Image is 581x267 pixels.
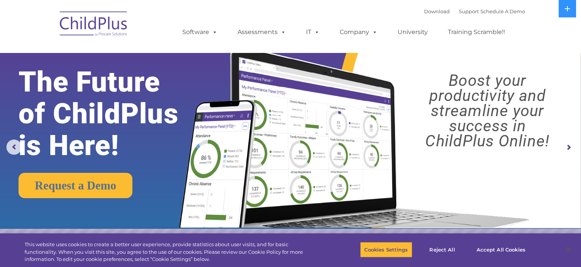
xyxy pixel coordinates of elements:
[105,50,128,56] span: Last name
[419,242,466,258] button: Reject All
[390,25,435,40] a: University
[440,25,513,40] a: Training Scramble!!
[56,6,132,44] img: ChildPlus by Procare Solutions
[19,66,204,161] rs-layer: The Future of ChildPlus is Here!
[25,241,320,263] div: This website uses cookies to create a better user experience, provide statistics about user visit...
[298,25,327,40] a: IT
[459,8,479,14] a: Support
[561,241,577,258] button: Close
[424,8,450,14] a: Download
[360,242,412,258] button: Cookies Settings
[401,73,574,149] rs-layer: Boost your productivity and streamline your success in ChildPlus Online!
[472,242,530,258] button: Accept All Cookies
[230,25,294,40] a: Assessments
[19,173,132,198] a: Request a Demo
[424,8,525,14] font: |
[105,81,137,87] span: Phone number
[175,25,225,40] a: Software
[332,25,385,40] a: Company
[480,8,525,14] a: Schedule A Demo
